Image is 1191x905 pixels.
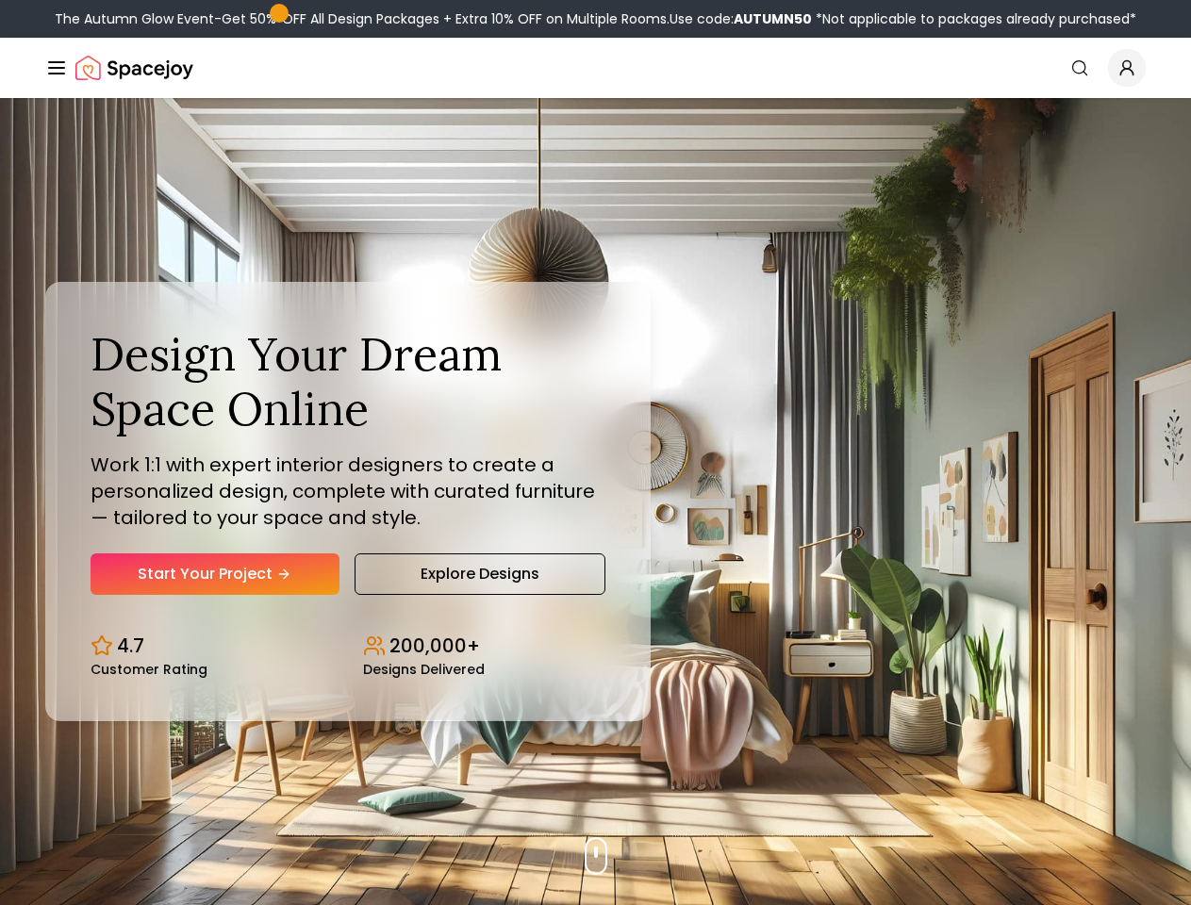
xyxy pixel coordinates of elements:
small: Designs Delivered [363,663,485,676]
span: *Not applicable to packages already purchased* [812,9,1136,28]
div: The Autumn Glow Event-Get 50% OFF All Design Packages + Extra 10% OFF on Multiple Rooms. [55,9,1136,28]
img: Spacejoy Logo [75,49,193,87]
small: Customer Rating [91,663,207,676]
a: Explore Designs [355,553,605,595]
nav: Global [45,38,1146,98]
b: AUTUMN50 [734,9,812,28]
h1: Design Your Dream Space Online [91,327,605,436]
a: Start Your Project [91,553,339,595]
div: Design stats [91,617,605,676]
p: Work 1:1 with expert interior designers to create a personalized design, complete with curated fu... [91,452,605,531]
a: Spacejoy [75,49,193,87]
p: 200,000+ [389,633,480,659]
p: 4.7 [117,633,144,659]
span: Use code: [670,9,812,28]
